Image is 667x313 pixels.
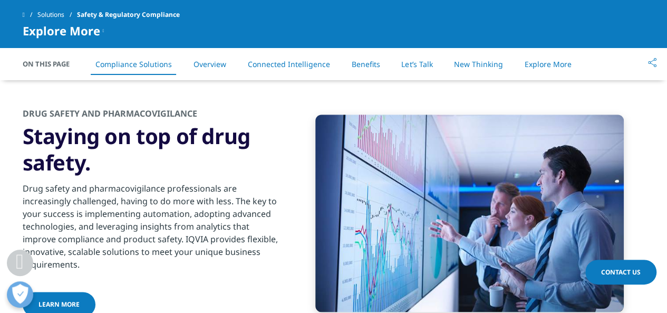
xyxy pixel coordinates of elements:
span: Learn more [38,300,80,309]
a: Contact Us [585,260,656,284]
a: Compliance Solutions [95,59,172,69]
span: Explore More [23,24,100,37]
span: Safety & Regulatory Compliance [77,5,180,24]
a: New Thinking [454,59,503,69]
h3: Staying on top of drug safety. [23,123,278,176]
a: Solutions [37,5,77,24]
span: On This Page [23,59,81,69]
a: Let’s Talk [401,59,432,69]
button: Abrir preferências [7,281,33,308]
a: Explore More [525,59,572,69]
a: Overview [194,59,226,69]
h2: DRUG SAFETY AND PHARMACOVIGILANCE [23,108,278,123]
a: Benefits [351,59,380,69]
span: Contact Us [601,268,641,277]
a: Connected Intelligence [248,59,330,69]
div: Drug safety and pharmacovigilance professionals are increasingly challenged, having to do more wi... [23,176,278,271]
